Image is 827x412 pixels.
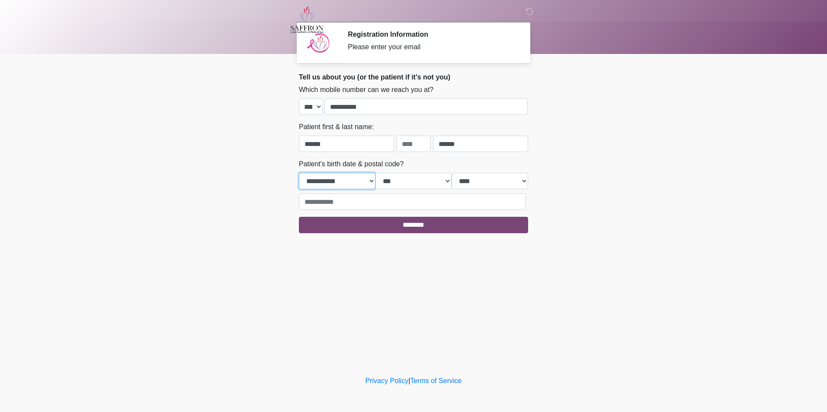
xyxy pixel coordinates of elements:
a: | [408,377,410,384]
label: Which mobile number can we reach you at? [299,85,433,95]
a: Privacy Policy [365,377,409,384]
div: Please enter your email [348,42,515,52]
label: Patient first & last name: [299,122,374,132]
img: Agent Avatar [305,30,331,56]
img: Saffron Laser Aesthetics and Medical Spa Logo [290,6,324,33]
h2: Tell us about you (or the patient if it's not you) [299,73,528,81]
a: Terms of Service [410,377,462,384]
label: Patient's birth date & postal code? [299,159,404,169]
